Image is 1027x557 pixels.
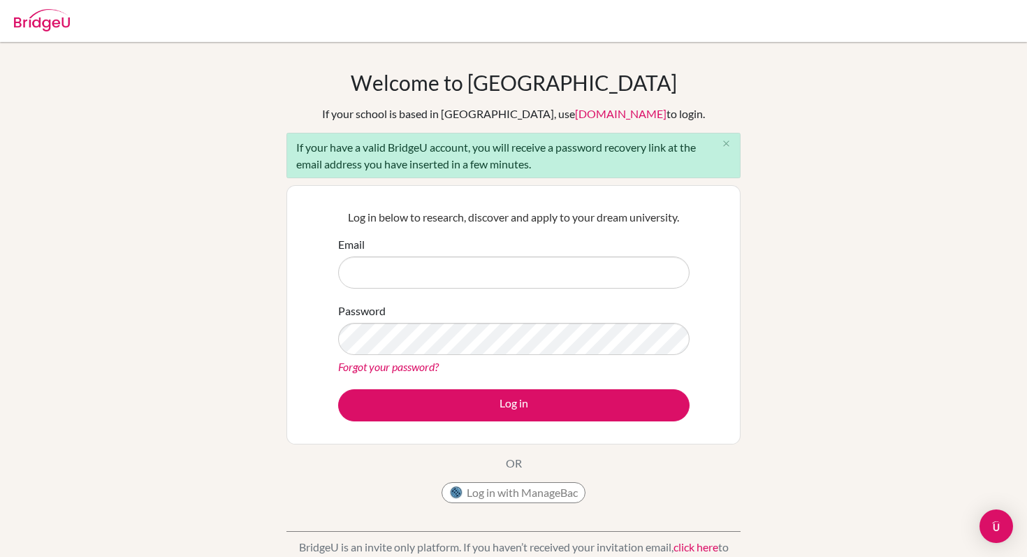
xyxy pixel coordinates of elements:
p: Log in below to research, discover and apply to your dream university. [338,209,690,226]
a: [DOMAIN_NAME] [575,107,667,120]
img: Bridge-U [14,9,70,31]
div: Open Intercom Messenger [979,509,1013,543]
div: If your have a valid BridgeU account, you will receive a password recovery link at the email addr... [286,133,741,178]
label: Email [338,236,365,253]
p: OR [506,455,522,472]
button: Log in with ManageBac [442,482,585,503]
a: click here [673,540,718,554]
button: Close [712,133,740,154]
div: If your school is based in [GEOGRAPHIC_DATA], use to login. [322,106,705,122]
h1: Welcome to [GEOGRAPHIC_DATA] [351,70,677,95]
i: close [721,138,731,149]
button: Log in [338,389,690,421]
label: Password [338,303,386,319]
a: Forgot your password? [338,360,439,373]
